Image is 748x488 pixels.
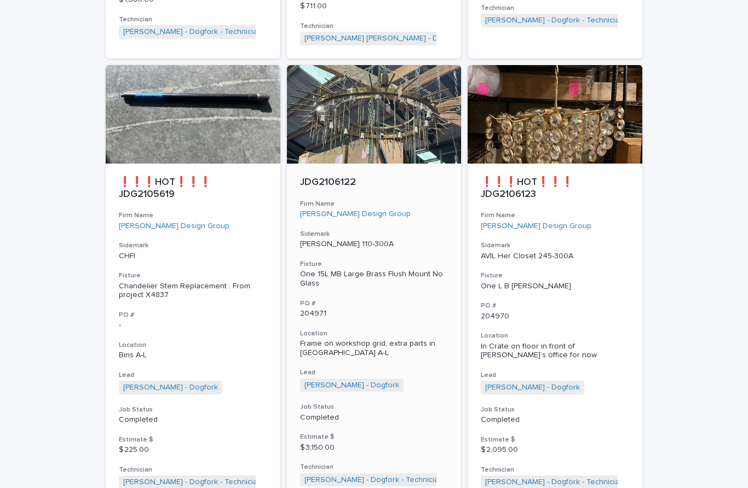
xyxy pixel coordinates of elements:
h3: Technician [300,22,448,31]
h3: Job Status [481,405,629,414]
p: $ 2,095.00 [481,445,629,455]
a: [PERSON_NAME] - Dogfork [304,381,399,390]
h3: Lead [119,371,267,380]
p: [PERSON_NAME] 110-300A [300,240,448,249]
h3: Technician [481,466,629,474]
h3: Job Status [119,405,267,414]
p: $ 225.00 [119,445,267,455]
p: 204971 [300,309,448,318]
p: Bins A-L [119,351,267,360]
p: CHFI [119,252,267,261]
h3: Technician [119,466,267,474]
p: In Crate on floor in front of [PERSON_NAME]'s office for now [481,342,629,361]
div: One L B [PERSON_NAME] [481,282,629,291]
h3: PO # [119,311,267,319]
h3: Location [481,332,629,340]
a: [PERSON_NAME] - Dogfork - Technician [485,478,624,487]
p: Completed [119,415,267,425]
a: [PERSON_NAME] - Dogfork - Technician [123,27,262,37]
p: ❗❗❗HOT❗❗❗ JDG2105619 [119,177,267,200]
p: 204970 [481,312,629,321]
h3: Firm Name [119,211,267,220]
a: [PERSON_NAME] Design Group [119,222,229,231]
a: [PERSON_NAME] - Dogfork - Technician [304,475,443,485]
h3: Technician [481,4,629,13]
p: $ 711.00 [300,2,448,11]
h3: PO # [481,301,629,310]
h3: Lead [481,371,629,380]
h3: Fixture [300,260,448,269]
a: [PERSON_NAME] Design Group [300,210,411,219]
h3: Firm Name [300,200,448,208]
h3: Fixture [119,271,267,280]
h3: Location [119,341,267,350]
p: - [119,321,267,330]
p: $ 3,150.00 [300,443,448,452]
h3: Firm Name [481,211,629,220]
h3: Estimate $ [300,433,448,441]
a: [PERSON_NAME] - Dogfork - Technician [123,478,262,487]
h3: PO # [300,299,448,308]
a: [PERSON_NAME] - Dogfork - Technician [485,16,624,25]
div: Chandelier Stem Replacement : From project X4837 [119,282,267,300]
p: Completed [481,415,629,425]
a: [PERSON_NAME] [PERSON_NAME] - Dogfork - Technician [304,34,505,43]
h3: Job Status [300,403,448,411]
h3: Estimate $ [481,435,629,444]
p: JDG2106122 [300,177,448,189]
h3: Lead [300,368,448,377]
p: Frame on workshop grid, extra parts in [GEOGRAPHIC_DATA] A-L [300,339,448,358]
h3: Technician [300,463,448,472]
h3: Sidemark [300,230,448,239]
h3: Technician [119,15,267,24]
a: [PERSON_NAME] - Dogfork [485,383,580,392]
div: One 15L MB Large Brass Flush Mount No Glass [300,270,448,288]
h3: Fixture [481,271,629,280]
p: Completed [300,413,448,422]
h3: Sidemark [481,241,629,250]
p: AVIL Her Closet 245-300A [481,252,629,261]
h3: Estimate $ [119,435,267,444]
p: ❗❗❗HOT❗❗❗ JDG2106123 [481,177,629,200]
h3: Location [300,329,448,338]
a: [PERSON_NAME] - Dogfork [123,383,218,392]
a: [PERSON_NAME] Design Group [481,222,591,231]
h3: Sidemark [119,241,267,250]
